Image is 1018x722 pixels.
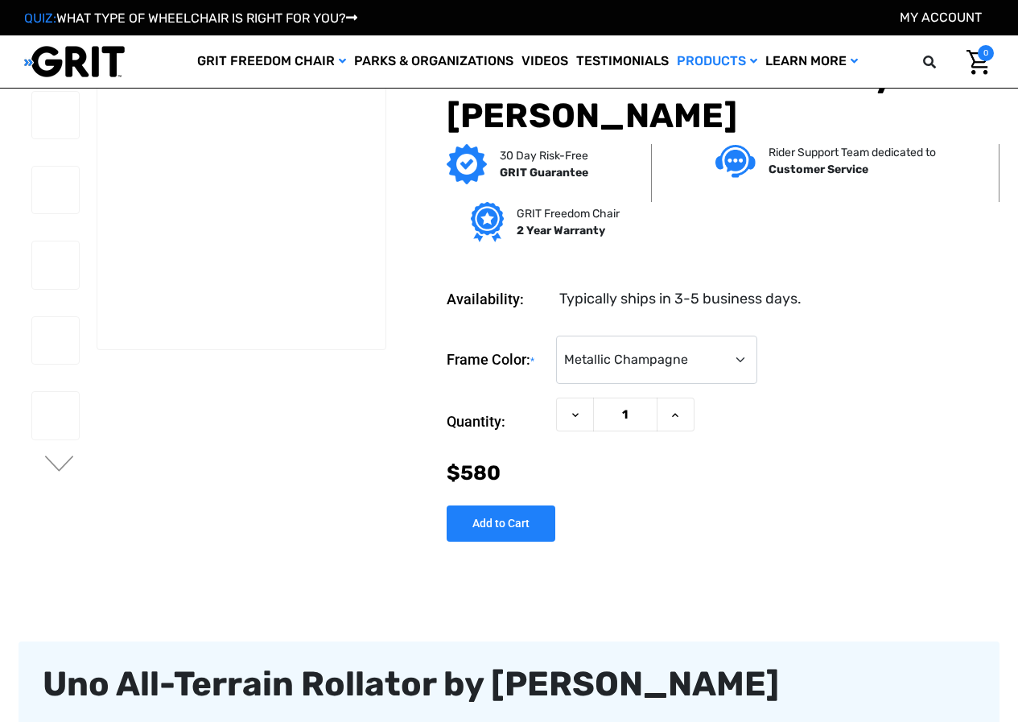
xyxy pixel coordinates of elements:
a: Learn More [761,35,862,88]
img: Uno All-Terrain Rollator by Comodita [32,392,79,439]
a: QUIZ:WHAT TYPE OF WHEELCHAIR IS RIGHT FOR YOU? [24,10,357,26]
label: Frame Color: [447,336,548,385]
strong: Customer Service [769,163,868,176]
div: Uno All-Terrain Rollator by [PERSON_NAME] [43,666,975,703]
p: GRIT Freedom Chair [517,205,620,222]
span: QUIZ: [24,10,56,26]
h1: Uno All-Terrain Rollator by [PERSON_NAME] [447,56,994,137]
a: Testimonials [572,35,673,88]
a: Products [673,35,761,88]
p: 30 Day Risk-Free [500,147,588,164]
img: Uno All-Terrain Rollator by Comodita [32,317,79,364]
label: Quantity: [447,398,548,446]
img: Cart [966,50,990,75]
button: Go to slide 2 of 3 [43,456,76,475]
img: GRIT All-Terrain Wheelchair and Mobility Equipment [24,45,125,78]
strong: 2 Year Warranty [517,224,605,237]
img: Uno All-Terrain Rollator by Comodita [32,167,79,213]
img: Uno All-Terrain Rollator by Comodita [97,74,385,330]
img: Grit freedom [471,202,504,242]
dt: Availability: [447,288,548,310]
input: Add to Cart [447,505,555,542]
a: Account [900,10,982,25]
a: GRIT Freedom Chair [193,35,350,88]
p: Rider Support Team dedicated to [769,144,936,161]
span: 0 [978,45,994,61]
strong: GRIT Guarantee [500,166,588,179]
a: Videos [517,35,572,88]
img: Customer service [715,145,756,178]
a: Parks & Organizations [350,35,517,88]
img: Uno All-Terrain Rollator by Comodita [32,241,79,288]
img: GRIT Guarantee [447,144,487,184]
img: Uno All-Terrain Rollator by Comodita [32,92,79,138]
input: Search [930,45,954,79]
span: $580 [447,461,501,485]
a: Cart with 0 items [954,45,994,79]
dd: Typically ships in 3-5 business days. [559,288,802,310]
